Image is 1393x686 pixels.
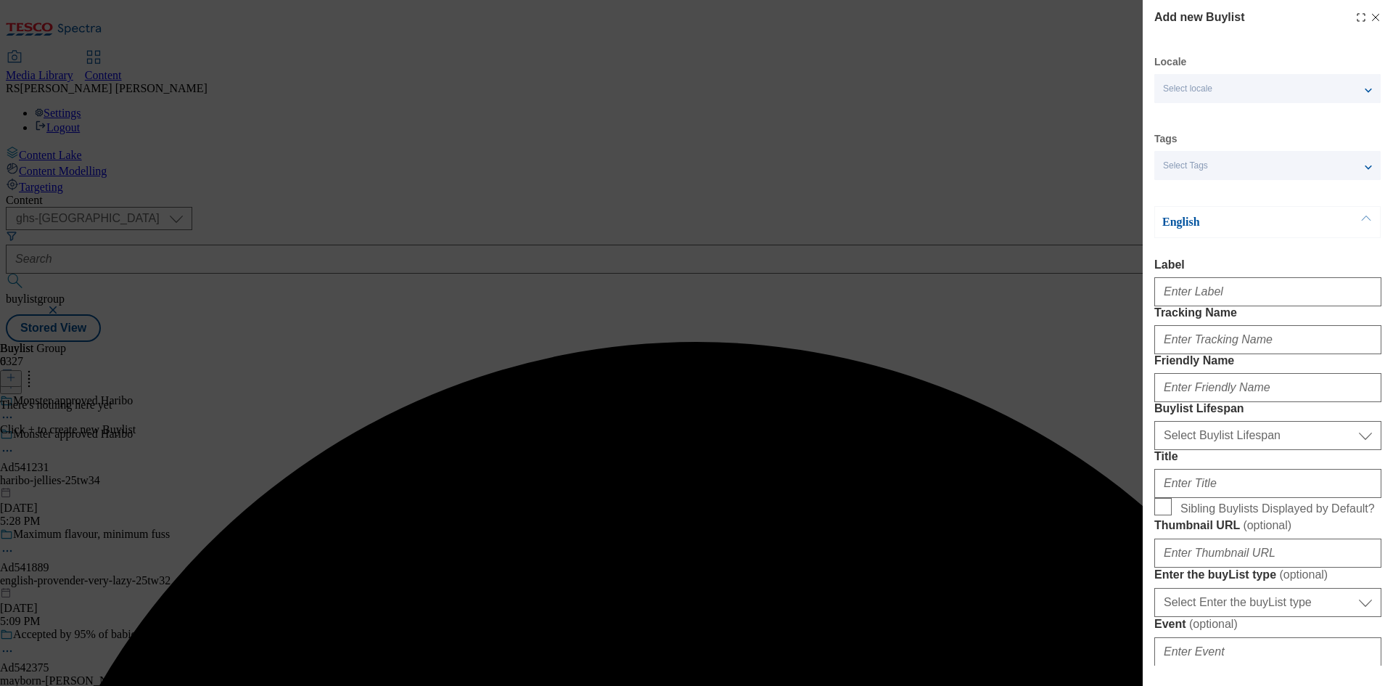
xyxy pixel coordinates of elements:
input: Enter Thumbnail URL [1154,539,1381,568]
label: Friendly Name [1154,354,1381,367]
h4: Add new Buylist [1154,9,1244,26]
label: Label [1154,258,1381,271]
input: Enter Event [1154,637,1381,666]
label: Locale [1154,58,1186,66]
label: Title [1154,450,1381,463]
input: Enter Label [1154,277,1381,306]
button: Select Tags [1154,151,1381,180]
label: Enter the buyList type [1154,568,1381,582]
label: Tags [1154,135,1178,143]
label: Event [1154,617,1381,632]
input: Enter Title [1154,469,1381,498]
span: Select Tags [1163,160,1208,171]
p: English [1162,215,1315,229]
input: Enter Tracking Name [1154,325,1381,354]
label: Tracking Name [1154,306,1381,319]
label: Thumbnail URL [1154,518,1381,533]
button: Select locale [1154,74,1381,103]
span: ( optional ) [1189,618,1238,630]
span: ( optional ) [1243,519,1291,531]
span: Sibling Buylists Displayed by Default? [1180,502,1375,515]
label: Buylist Lifespan [1154,402,1381,415]
input: Enter Friendly Name [1154,373,1381,402]
span: Select locale [1163,83,1212,94]
span: ( optional ) [1279,568,1328,581]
